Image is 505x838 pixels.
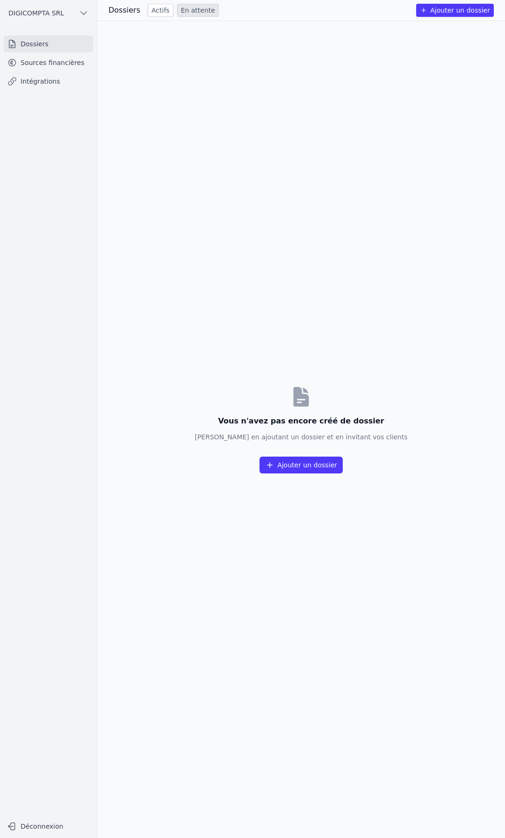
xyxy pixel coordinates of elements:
button: Déconnexion [4,819,93,834]
a: En attente [177,4,219,17]
a: Intégrations [4,73,93,90]
span: DIGICOMPTA SRL [8,8,64,18]
button: Ajouter un dossier [416,4,494,17]
h3: Vous n'avez pas encore créé de dossier [195,415,407,427]
a: Actifs [148,4,173,17]
h3: Dossiers [108,5,140,16]
button: DIGICOMPTA SRL [4,6,93,21]
a: Dossiers [4,36,93,52]
p: [PERSON_NAME] en ajoutant un dossier et en invitant vos clients [195,432,407,442]
button: Ajouter un dossier [260,457,343,473]
a: Sources financières [4,54,93,71]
